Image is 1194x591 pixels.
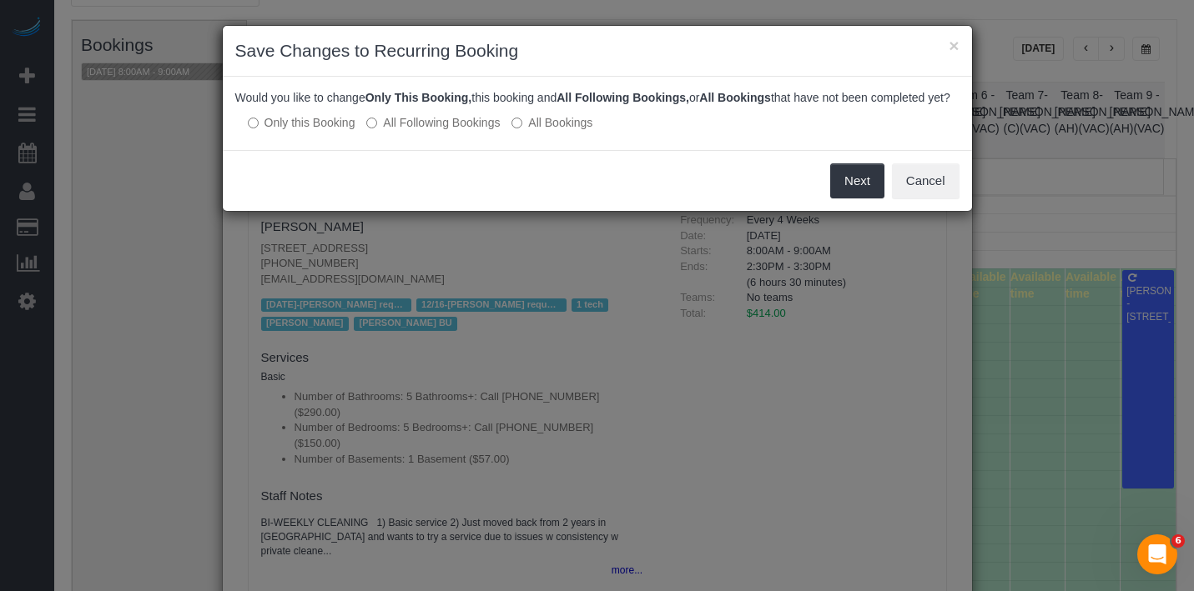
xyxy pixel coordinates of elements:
[892,163,960,198] button: Cancel
[830,163,884,198] button: Next
[511,114,592,131] label: All bookings that have not been completed yet will be changed.
[366,114,500,131] label: This and all the bookings after it will be changed.
[1171,534,1185,548] span: 6
[699,91,771,104] b: All Bookings
[248,118,259,128] input: Only this Booking
[365,91,472,104] b: Only This Booking,
[949,37,959,54] button: ×
[366,118,377,128] input: All Following Bookings
[235,89,960,106] p: Would you like to change this booking and or that have not been completed yet?
[1137,534,1177,574] iframe: Intercom live chat
[557,91,689,104] b: All Following Bookings,
[235,38,960,63] h3: Save Changes to Recurring Booking
[511,118,522,128] input: All Bookings
[248,114,355,131] label: All other bookings in the series will remain the same.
